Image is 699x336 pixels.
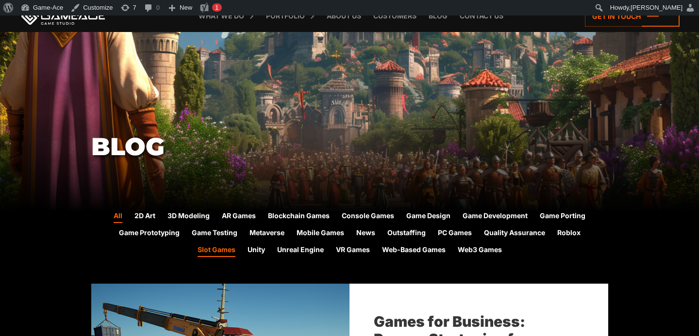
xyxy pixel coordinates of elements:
[463,210,528,223] a: Game Development
[215,4,218,11] span: 1
[297,227,344,240] a: Mobile Games
[336,244,370,257] a: VR Games
[119,227,180,240] a: Game Prototyping
[277,244,324,257] a: Unreal Engine
[387,227,426,240] a: Outstaffing
[438,227,472,240] a: PC Games
[540,210,585,223] a: Game Porting
[192,227,237,240] a: Game Testing
[91,133,608,160] h1: Blog
[557,227,581,240] a: Roblox
[342,210,394,223] a: Console Games
[167,210,210,223] a: 3D Modeling
[248,244,265,257] a: Unity
[382,244,446,257] a: Web-Based Games
[198,244,235,257] a: Slot Games
[134,210,155,223] a: 2D Art
[484,227,545,240] a: Quality Assurance
[268,210,330,223] a: Blockchain Games
[222,210,256,223] a: AR Games
[406,210,450,223] a: Game Design
[458,244,502,257] a: Web3 Games
[631,4,682,11] span: [PERSON_NAME]
[585,6,680,27] a: Get in touch
[114,210,122,223] a: All
[250,227,284,240] a: Metaverse
[356,227,375,240] a: News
